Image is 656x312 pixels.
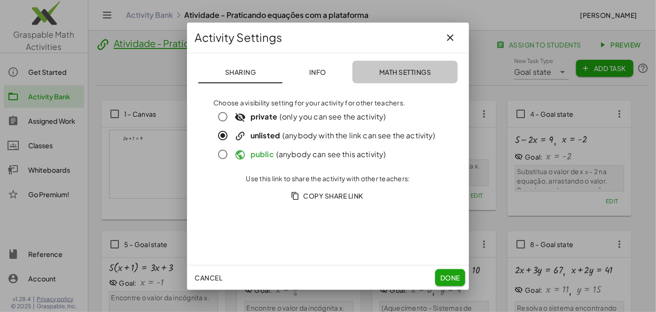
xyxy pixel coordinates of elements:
label: (only you can see the activity) [232,107,386,126]
span: Done [440,273,460,282]
strong: private [250,112,277,121]
strong: public [250,149,274,159]
div: Choose a visibility setting for your activity for other teachers. [213,98,443,108]
span: Info [309,68,326,76]
button: Done [435,269,465,286]
label: (anybody with the link can see the activity) [232,126,436,145]
span: Copy Share Link [293,192,363,200]
button: Copy Share Link [285,187,371,204]
span: Cancel [195,273,222,282]
div: Use this link to share the activity with other teachers: [213,174,443,184]
span: Sharing [225,68,256,76]
label: (anybody can see this activity) [232,145,386,164]
span: Math Settings [379,68,431,76]
span: Activity Settings [195,30,282,45]
strong: unlisted [250,130,280,140]
button: Cancel [191,269,226,286]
